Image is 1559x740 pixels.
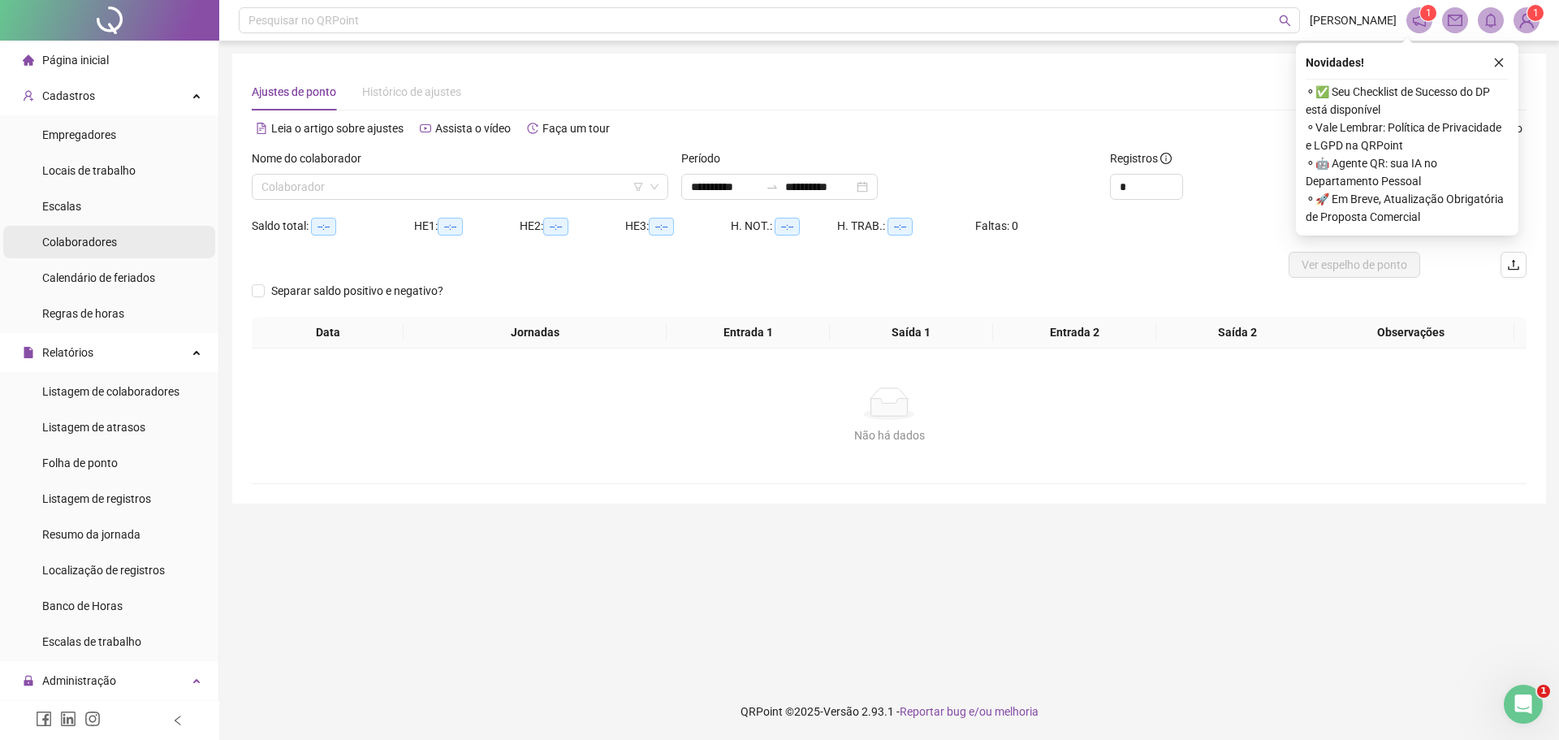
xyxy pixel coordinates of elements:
span: Folha de ponto [42,457,118,470]
span: linkedin [60,711,76,727]
span: down [650,182,659,192]
th: Saída 2 [1156,317,1319,348]
th: Saída 1 [830,317,993,348]
span: Administração [42,674,116,687]
span: Registros [1110,149,1172,167]
span: --:-- [311,218,336,236]
span: Faltas: 0 [975,219,1018,232]
span: Assista o vídeo [435,122,511,135]
span: bell [1483,13,1498,28]
span: Localização de registros [42,564,165,577]
span: Versão [823,705,859,718]
span: history [527,123,538,134]
span: ⚬ 🚀 Em Breve, Atualização Obrigatória de Proposta Comercial [1306,190,1509,226]
th: Entrada 1 [667,317,830,348]
span: Listagem de atrasos [42,421,145,434]
span: instagram [84,711,101,727]
span: [PERSON_NAME] [1310,11,1397,29]
th: Data [252,317,404,348]
span: Banco de Horas [42,599,123,612]
div: H. NOT.: [731,217,837,236]
span: info-circle [1160,153,1172,164]
span: --:-- [775,218,800,236]
span: facebook [36,711,52,727]
div: Histórico de ajustes [362,83,461,101]
label: Nome do colaborador [252,149,372,167]
sup: 1 [1420,5,1436,21]
span: Locais de trabalho [42,164,136,177]
span: close [1493,57,1505,68]
div: Ajustes de ponto [252,83,336,101]
span: --:-- [649,218,674,236]
span: to [766,180,779,193]
span: 1 [1537,685,1550,698]
th: Entrada 2 [993,317,1156,348]
span: youtube [420,123,431,134]
span: Novidades ! [1306,54,1364,71]
span: ⚬ 🤖 Agente QR: sua IA no Departamento Pessoal [1306,154,1509,190]
span: lock [23,675,34,686]
span: home [23,54,34,66]
span: Leia o artigo sobre ajustes [271,122,404,135]
span: ⚬ ✅ Seu Checklist de Sucesso do DP está disponível [1306,83,1509,119]
span: Listagem de registros [42,492,151,505]
span: Regras de horas [42,307,124,320]
div: HE 3: [625,217,731,236]
div: Não há dados [271,426,1507,444]
div: H. TRAB.: [837,217,975,236]
span: Escalas de trabalho [42,635,141,648]
span: file-text [256,123,267,134]
span: Cadastros [42,89,95,102]
span: 1 [1533,7,1539,19]
span: Observações [1314,323,1508,341]
span: filter [633,182,643,192]
span: ⚬ Vale Lembrar: Política de Privacidade e LGPD na QRPoint [1306,119,1509,154]
sup: Atualize o seu contato no menu Meus Dados [1527,5,1544,21]
img: 13968 [1514,8,1539,32]
span: Reportar bug e/ou melhoria [900,705,1039,718]
span: Empregadores [42,128,116,141]
span: user-add [23,90,34,102]
span: Resumo da jornada [42,528,140,541]
span: Colaboradores [42,236,117,249]
span: Listagem de colaboradores [42,385,179,398]
span: Relatórios [42,346,93,359]
span: Página inicial [42,54,109,67]
span: Calendário de feriados [42,271,155,284]
button: Ver espelho de ponto [1289,252,1420,278]
span: 1 [1426,7,1432,19]
span: left [172,715,184,726]
span: --:-- [887,218,913,236]
th: Jornadas [404,317,667,348]
span: swap-right [766,180,779,193]
span: --:-- [438,218,463,236]
iframe: Intercom live chat [1504,685,1543,724]
span: upload [1507,258,1520,271]
span: --:-- [543,218,568,236]
th: Observações [1307,317,1514,348]
div: HE 1: [414,217,520,236]
label: Período [681,149,731,167]
span: notification [1412,13,1427,28]
span: file [23,347,34,358]
footer: QRPoint © 2025 - 2.93.1 - [219,683,1559,740]
div: HE 2: [520,217,625,236]
span: Separar saldo positivo e negativo? [265,282,450,300]
span: mail [1448,13,1462,28]
span: Escalas [42,200,81,213]
span: search [1279,15,1291,27]
span: Faça um tour [542,122,610,135]
div: Saldo total: [252,217,414,236]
